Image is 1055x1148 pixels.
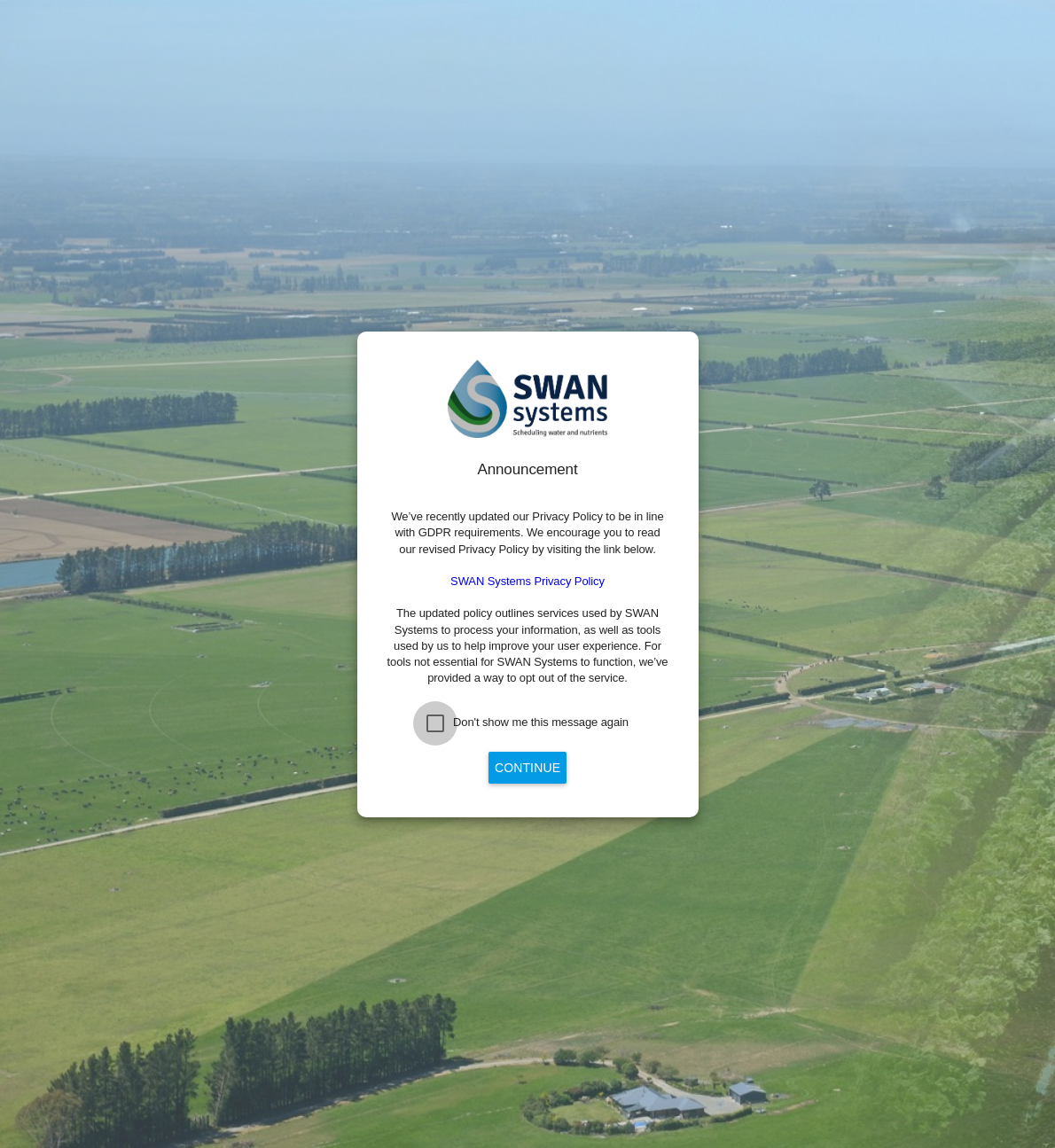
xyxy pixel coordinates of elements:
a: SWAN Systems Privacy Policy [450,574,605,588]
span: The updated policy outlines services used by SWAN Systems to process your information, as well as... [387,606,668,684]
div: Don't show me this message again [453,715,629,730]
div: Announcement [386,459,670,480]
img: SWAN-Landscape-Logo-Colour.png [448,360,607,439]
button: Continue [488,752,567,784]
span: We’ve recently updated our Privacy Policy to be in line with GDPR requirements. We encourage you ... [391,510,663,555]
md-checkbox: Don't show me this message again [426,715,629,732]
